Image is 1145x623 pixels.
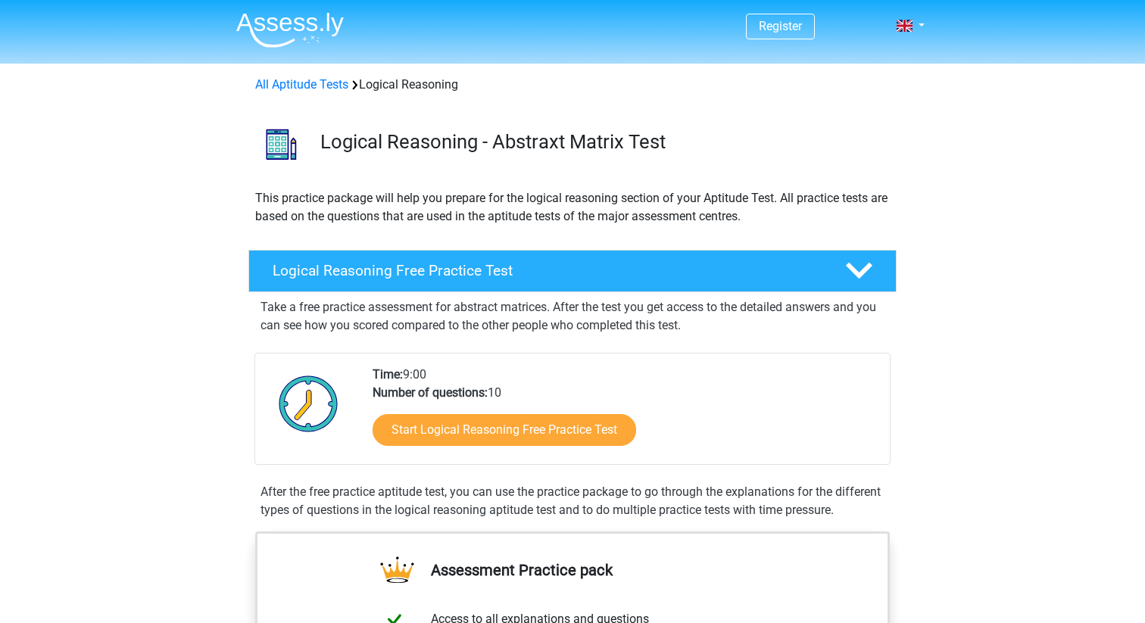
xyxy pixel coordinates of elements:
[261,298,884,335] p: Take a free practice assessment for abstract matrices. After the test you get access to the detai...
[254,483,891,519] div: After the free practice aptitude test, you can use the practice package to go through the explana...
[255,77,348,92] a: All Aptitude Tests
[759,19,802,33] a: Register
[320,130,884,154] h3: Logical Reasoning - Abstraxt Matrix Test
[270,366,347,441] img: Clock
[236,12,344,48] img: Assessly
[242,250,903,292] a: Logical Reasoning Free Practice Test
[373,367,403,382] b: Time:
[273,262,821,279] h4: Logical Reasoning Free Practice Test
[373,385,488,400] b: Number of questions:
[249,76,896,94] div: Logical Reasoning
[255,189,890,226] p: This practice package will help you prepare for the logical reasoning section of your Aptitude Te...
[361,366,889,464] div: 9:00 10
[373,414,636,446] a: Start Logical Reasoning Free Practice Test
[249,112,314,176] img: logical reasoning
